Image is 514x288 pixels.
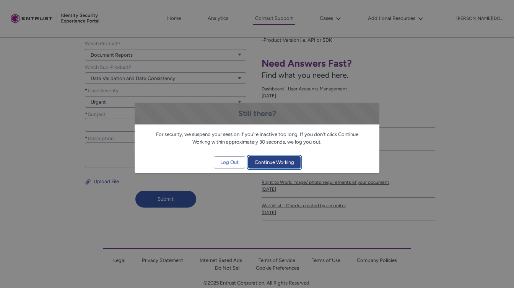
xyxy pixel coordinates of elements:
button: Log Out [214,156,245,169]
span: Log Out [220,157,239,168]
span: Continue Working [255,157,294,168]
button: Continue Working [248,156,301,169]
span: For security, we suspend your session if you're inactive too long. If you don't click Continue Wo... [156,131,358,145]
span: Still there? [238,109,276,118]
